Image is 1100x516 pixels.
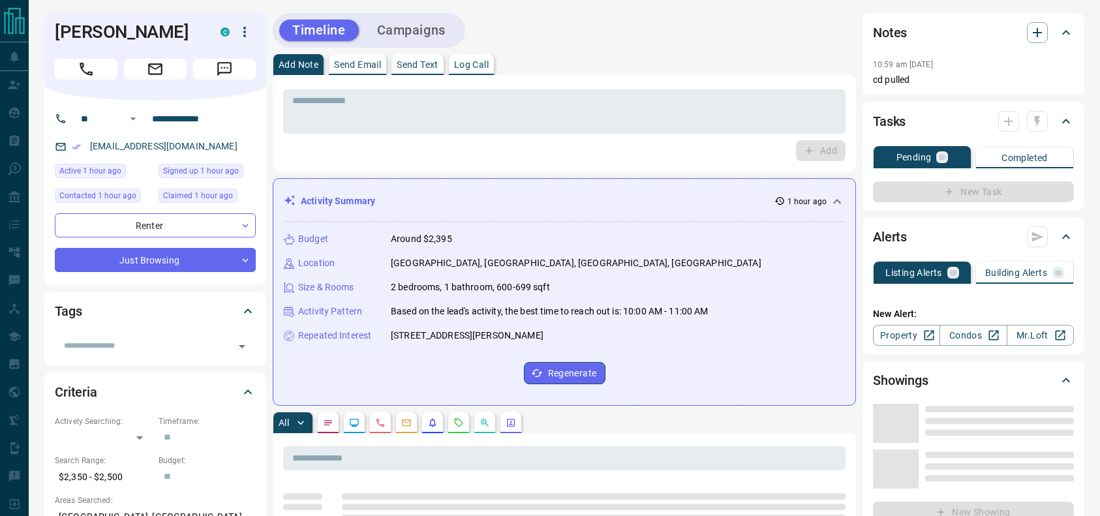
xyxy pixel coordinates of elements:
[90,141,237,151] a: [EMAIL_ADDRESS][DOMAIN_NAME]
[391,329,543,342] p: [STREET_ADDRESS][PERSON_NAME]
[55,301,82,322] h2: Tags
[301,194,375,208] p: Activity Summary
[401,417,412,428] svg: Emails
[480,417,490,428] svg: Opportunities
[940,325,1007,346] a: Condos
[55,189,152,207] div: Fri Aug 15 2025
[298,305,362,318] p: Activity Pattern
[524,362,605,384] button: Regenerate
[391,305,709,318] p: Based on the lead's activity, the best time to reach out is: 10:00 AM - 11:00 AM
[159,455,256,466] p: Budget:
[391,232,452,246] p: Around $2,395
[298,281,354,294] p: Size & Rooms
[375,417,386,428] svg: Calls
[55,494,256,506] p: Areas Searched:
[506,417,516,428] svg: Agent Actions
[896,153,932,162] p: Pending
[391,256,761,270] p: [GEOGRAPHIC_DATA], [GEOGRAPHIC_DATA], [GEOGRAPHIC_DATA], [GEOGRAPHIC_DATA]
[364,20,459,41] button: Campaigns
[873,60,933,69] p: 10:59 am [DATE]
[279,418,289,427] p: All
[298,232,328,246] p: Budget
[427,417,438,428] svg: Listing Alerts
[873,370,928,391] h2: Showings
[298,329,371,342] p: Repeated Interest
[279,60,318,69] p: Add Note
[55,296,256,327] div: Tags
[193,59,256,80] span: Message
[163,189,233,202] span: Claimed 1 hour ago
[873,111,906,132] h2: Tasks
[159,189,256,207] div: Fri Aug 15 2025
[397,60,438,69] p: Send Text
[873,106,1074,137] div: Tasks
[787,196,827,207] p: 1 hour ago
[55,213,256,237] div: Renter
[453,417,464,428] svg: Requests
[279,20,359,41] button: Timeline
[391,281,550,294] p: 2 bedrooms, 1 bathroom, 600-699 sqft
[873,22,907,43] h2: Notes
[59,189,136,202] span: Contacted 1 hour ago
[873,365,1074,396] div: Showings
[1001,153,1048,162] p: Completed
[873,221,1074,252] div: Alerts
[124,59,187,80] span: Email
[349,417,359,428] svg: Lead Browsing Activity
[985,268,1047,277] p: Building Alerts
[873,226,907,247] h2: Alerts
[55,416,152,427] p: Actively Searching:
[233,337,251,356] button: Open
[873,17,1074,48] div: Notes
[454,60,489,69] p: Log Call
[159,416,256,427] p: Timeframe:
[334,60,381,69] p: Send Email
[873,307,1074,321] p: New Alert:
[55,455,152,466] p: Search Range:
[72,142,81,151] svg: Email Verified
[55,376,256,408] div: Criteria
[55,59,117,80] span: Call
[885,268,942,277] p: Listing Alerts
[873,325,940,346] a: Property
[163,164,239,177] span: Signed up 1 hour ago
[55,164,152,182] div: Fri Aug 15 2025
[284,189,845,213] div: Activity Summary1 hour ago
[59,164,121,177] span: Active 1 hour ago
[55,248,256,272] div: Just Browsing
[55,466,152,488] p: $2,350 - $2,500
[125,111,141,127] button: Open
[159,164,256,182] div: Fri Aug 15 2025
[221,27,230,37] div: condos.ca
[55,22,201,42] h1: [PERSON_NAME]
[1007,325,1074,346] a: Mr.Loft
[873,73,1074,87] p: cd pulled
[323,417,333,428] svg: Notes
[55,382,97,402] h2: Criteria
[298,256,335,270] p: Location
